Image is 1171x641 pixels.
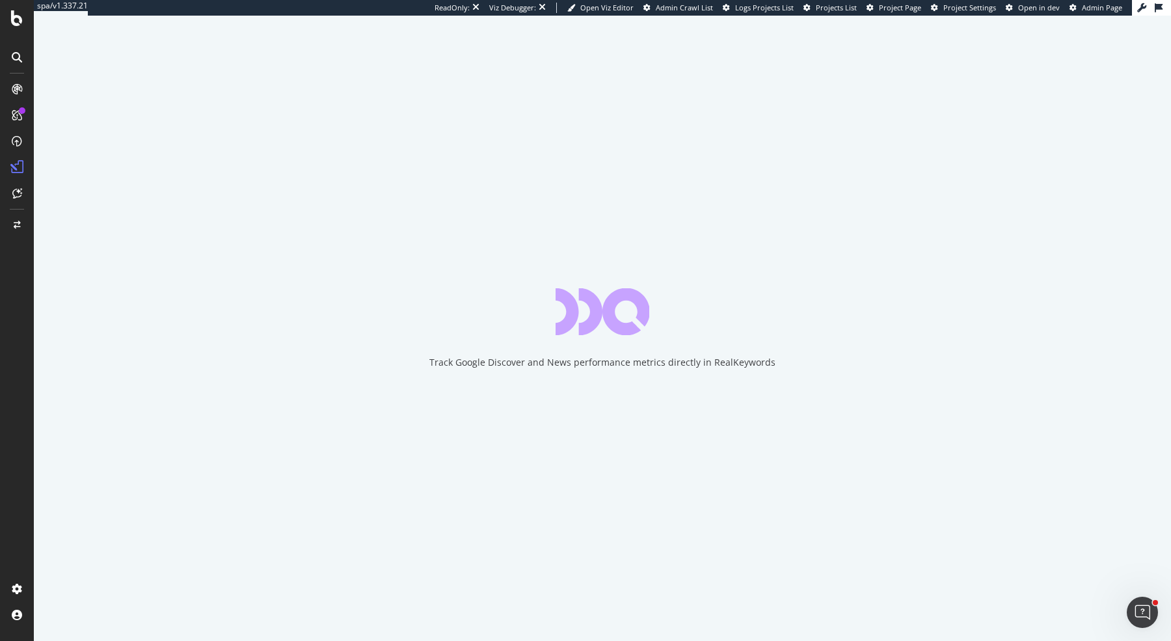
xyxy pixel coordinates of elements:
[567,3,634,13] a: Open Viz Editor
[943,3,996,12] span: Project Settings
[1018,3,1060,12] span: Open in dev
[1127,597,1158,628] iframe: Intercom live chat
[429,356,775,369] div: Track Google Discover and News performance metrics directly in RealKeywords
[879,3,921,12] span: Project Page
[656,3,713,12] span: Admin Crawl List
[643,3,713,13] a: Admin Crawl List
[723,3,794,13] a: Logs Projects List
[816,3,857,12] span: Projects List
[489,3,536,13] div: Viz Debugger:
[1006,3,1060,13] a: Open in dev
[435,3,470,13] div: ReadOnly:
[1070,3,1122,13] a: Admin Page
[867,3,921,13] a: Project Page
[580,3,634,12] span: Open Viz Editor
[735,3,794,12] span: Logs Projects List
[931,3,996,13] a: Project Settings
[1082,3,1122,12] span: Admin Page
[556,288,649,335] div: animation
[803,3,857,13] a: Projects List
